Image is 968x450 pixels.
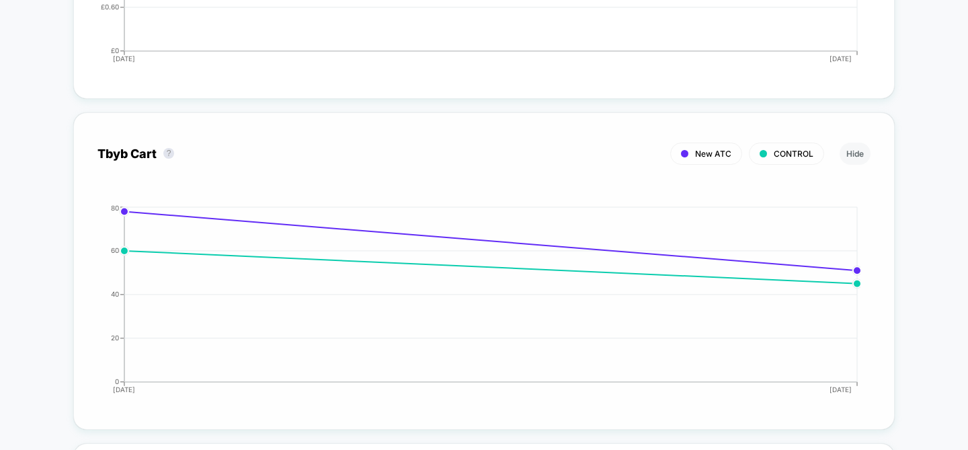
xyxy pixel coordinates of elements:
tspan: [DATE] [113,385,135,393]
span: New ATC [695,149,731,159]
span: CONTROL [774,149,813,159]
tspan: 0 [115,378,119,386]
tspan: £0.60 [101,3,119,11]
tspan: [DATE] [830,385,852,393]
tspan: £0 [111,47,119,55]
tspan: [DATE] [113,54,135,63]
button: Hide [840,143,871,165]
tspan: 60 [111,247,119,255]
button: ? [163,148,174,159]
tspan: 20 [111,334,119,342]
div: CUSTOM_1 [84,204,857,406]
tspan: 80 [111,204,119,212]
tspan: [DATE] [830,54,852,63]
tspan: 40 [111,291,119,299]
